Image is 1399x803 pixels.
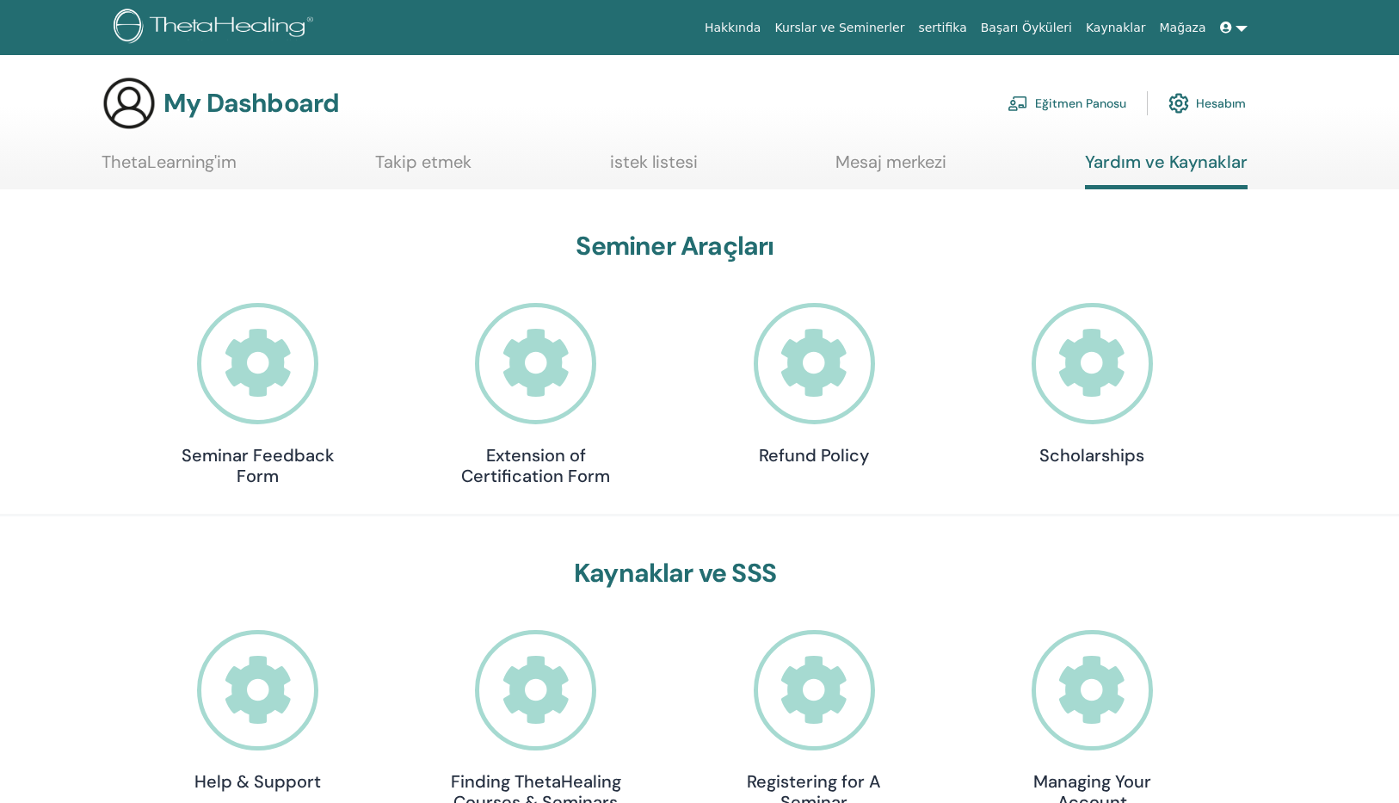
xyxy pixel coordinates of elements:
[172,771,344,792] h4: Help & Support
[172,558,1179,589] h3: Kaynaklar ve SSS
[1085,151,1248,189] a: Yardım ve Kaynaklar
[728,303,900,466] a: Refund Policy
[450,445,622,486] h4: Extension of Certification Form
[728,445,900,466] h4: Refund Policy
[172,630,344,793] a: Help & Support
[450,303,622,486] a: Extension of Certification Form
[375,151,471,185] a: Takip etmek
[1006,303,1178,466] a: Scholarships
[1008,96,1028,111] img: chalkboard-teacher.svg
[1168,89,1189,118] img: cog.svg
[1152,12,1212,44] a: Mağaza
[1008,84,1126,122] a: Eğitmen Panosu
[172,231,1179,262] h3: Seminer Araçları
[835,151,946,185] a: Mesaj merkezi
[698,12,768,44] a: Hakkında
[974,12,1079,44] a: Başarı Öyküleri
[102,151,237,185] a: ThetaLearning'im
[767,12,911,44] a: Kurslar ve Seminerler
[172,303,344,486] a: Seminar Feedback Form
[610,151,698,185] a: istek listesi
[102,76,157,131] img: generic-user-icon.jpg
[1079,12,1153,44] a: Kaynaklar
[1168,84,1246,122] a: Hesabım
[911,12,973,44] a: sertifika
[1006,445,1178,466] h4: Scholarships
[114,9,319,47] img: logo.png
[172,445,344,486] h4: Seminar Feedback Form
[163,88,339,119] h3: My Dashboard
